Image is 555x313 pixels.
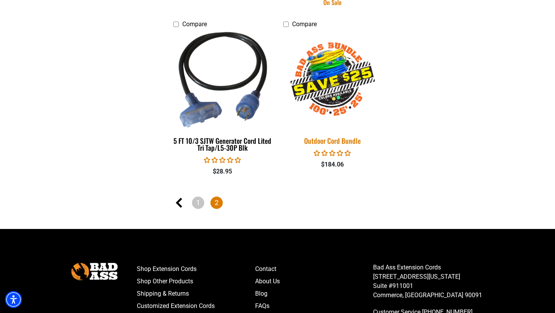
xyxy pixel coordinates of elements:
[278,30,386,129] img: Outdoor Cord Bundle
[292,20,317,28] span: Compare
[137,300,255,312] a: Customized Extension Cords
[137,275,255,288] a: Shop Other Products
[204,156,241,164] span: 0.00 stars
[283,32,382,149] a: Outdoor Cord Bundle Outdoor Cord Bundle
[255,300,373,312] a: FAQs
[283,160,382,169] div: $184.06
[192,197,204,209] a: Page 1
[210,197,223,209] span: Page 2
[173,137,272,151] div: 5 FT 10/3 SJTW Generator Cord Lited Tri Tap/L5-30P Blk
[255,275,373,288] a: About Us
[255,288,373,300] a: Blog
[71,263,118,280] img: Bad Ass Extension Cords
[182,20,207,28] span: Compare
[255,263,373,275] a: Contact
[137,288,255,300] a: Shipping & Returns
[173,197,186,209] a: Previous page
[173,32,272,156] a: 5 FT 10/3 SJTW Generator Cord Lited Tri Tap/L5-30P Blk 5 FT 10/3 SJTW Generator Cord Lited Tri Ta...
[314,150,351,157] span: 0.00 stars
[174,32,271,128] img: 5 FT 10/3 SJTW Generator Cord Lited Tri Tap/L5-30P Blk
[137,263,255,275] a: Shop Extension Cords
[283,137,382,144] div: Outdoor Cord Bundle
[373,263,491,300] p: Bad Ass Extension Cords [STREET_ADDRESS][US_STATE] Suite #911001 Commerce, [GEOGRAPHIC_DATA] 90091
[173,167,272,176] div: $28.95
[173,197,491,210] nav: Pagination
[5,291,22,308] div: Accessibility Menu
